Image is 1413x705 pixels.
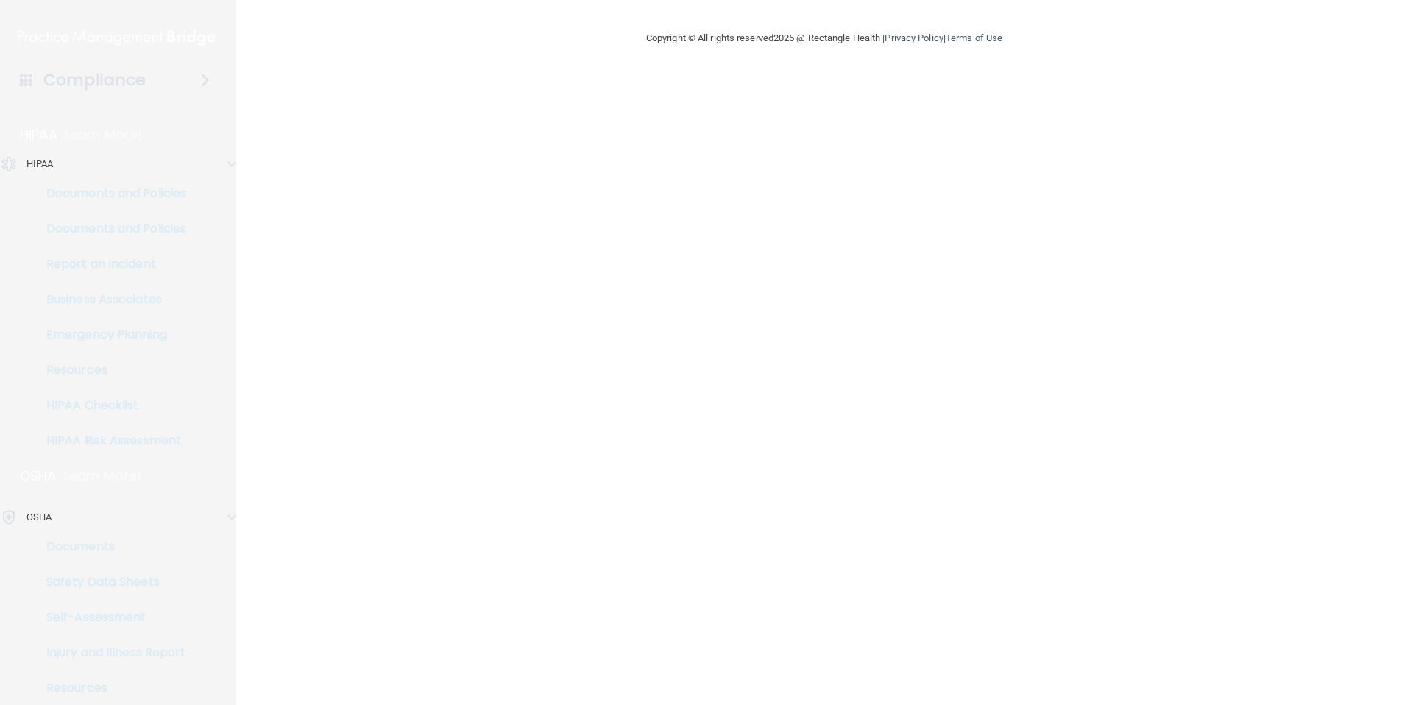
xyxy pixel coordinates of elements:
[64,467,142,485] p: Learn More!
[10,363,210,378] p: Resources
[946,32,1002,43] a: Terms of Use
[10,398,210,413] p: HIPAA Checklist
[10,292,210,307] p: Business Associates
[18,23,218,52] img: PMB logo
[10,257,210,272] p: Report an Incident
[10,681,210,695] p: Resources
[20,467,57,485] p: OSHA
[20,126,57,144] p: HIPAA
[26,155,54,173] p: HIPAA
[10,539,210,554] p: Documents
[65,126,143,144] p: Learn More!
[26,509,52,526] p: OSHA
[885,32,943,43] a: Privacy Policy
[10,222,210,236] p: Documents and Policies
[10,186,210,201] p: Documents and Policies
[10,610,210,625] p: Self-Assessment
[10,327,210,342] p: Emergency Planning
[10,645,210,660] p: Injury and Illness Report
[10,433,210,448] p: HIPAA Risk Assessment
[43,70,146,91] h4: Compliance
[556,15,1093,62] div: Copyright © All rights reserved 2025 @ Rectangle Health | |
[10,575,210,589] p: Safety Data Sheets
